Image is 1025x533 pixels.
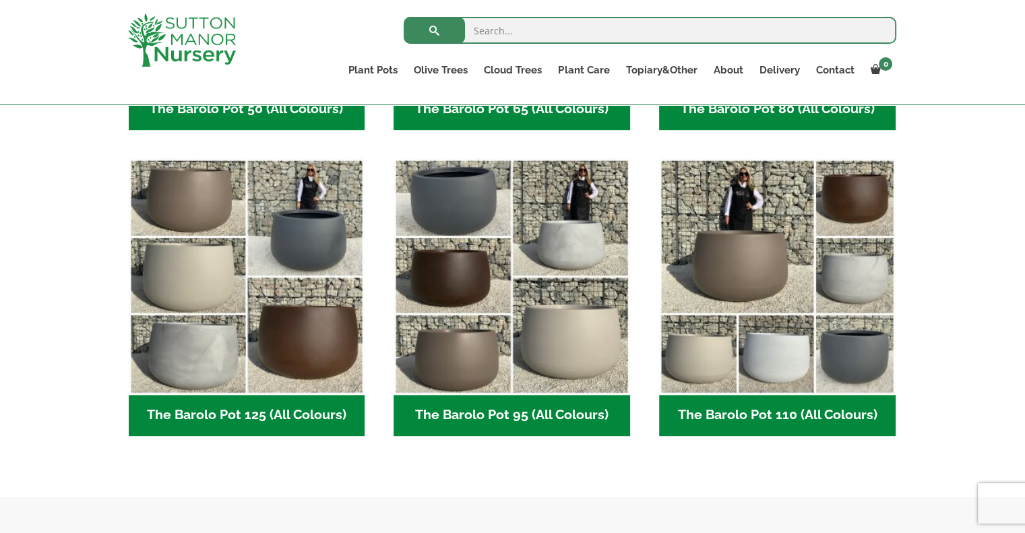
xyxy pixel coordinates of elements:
[476,61,550,80] a: Cloud Trees
[129,89,365,131] h2: The Barolo Pot 50 (All Colours)
[705,61,751,80] a: About
[659,158,896,395] img: The Barolo Pot 110 (All Colours)
[617,61,705,80] a: Topiary&Other
[862,61,896,80] a: 0
[394,89,630,131] h2: The Barolo Pot 65 (All Colours)
[129,158,365,395] img: The Barolo Pot 125 (All Colours)
[659,395,896,437] h2: The Barolo Pot 110 (All Colours)
[394,395,630,437] h2: The Barolo Pot 95 (All Colours)
[751,61,807,80] a: Delivery
[340,61,406,80] a: Plant Pots
[394,158,630,436] a: Visit product category The Barolo Pot 95 (All Colours)
[129,395,365,437] h2: The Barolo Pot 125 (All Colours)
[659,158,896,436] a: Visit product category The Barolo Pot 110 (All Colours)
[404,17,896,44] input: Search...
[394,158,630,395] img: The Barolo Pot 95 (All Colours)
[406,61,476,80] a: Olive Trees
[659,89,896,131] h2: The Barolo Pot 80 (All Colours)
[550,61,617,80] a: Plant Care
[128,13,236,67] img: logo
[879,57,892,71] span: 0
[129,158,365,436] a: Visit product category The Barolo Pot 125 (All Colours)
[807,61,862,80] a: Contact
